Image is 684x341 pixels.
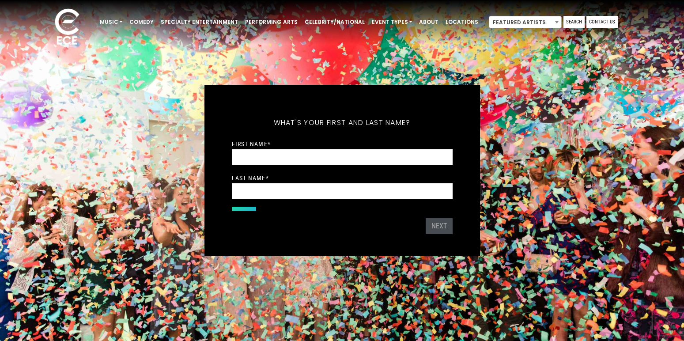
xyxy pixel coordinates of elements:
[301,15,368,30] a: Celebrity/National
[368,15,416,30] a: Event Types
[232,140,271,148] label: First Name
[563,16,585,28] a: Search
[232,174,269,182] label: Last Name
[416,15,442,30] a: About
[586,16,618,28] a: Contact Us
[232,107,453,139] h5: What's your first and last name?
[45,6,89,49] img: ece_new_logo_whitev2-1.png
[126,15,157,30] a: Comedy
[442,15,482,30] a: Locations
[96,15,126,30] a: Music
[489,16,562,28] span: Featured Artists
[489,16,561,29] span: Featured Artists
[157,15,242,30] a: Specialty Entertainment
[242,15,301,30] a: Performing Arts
